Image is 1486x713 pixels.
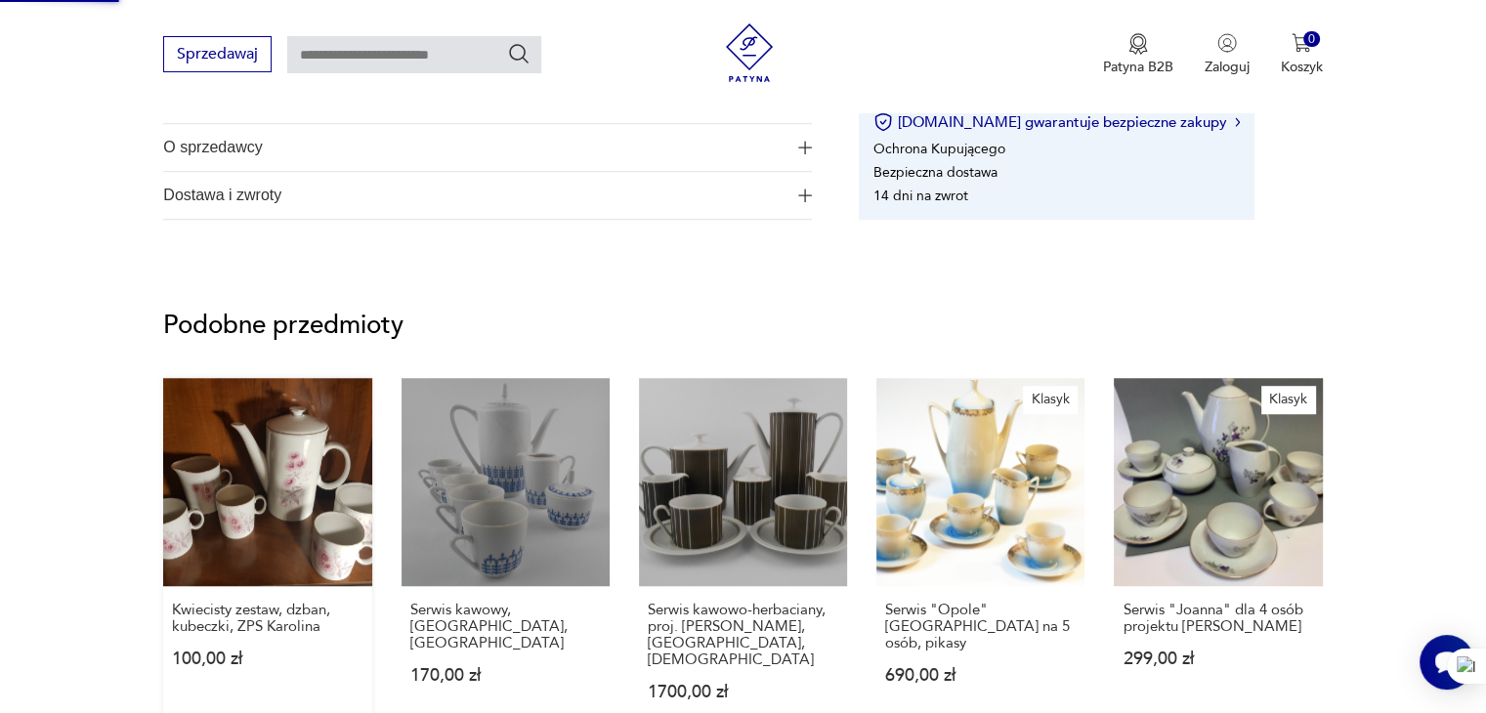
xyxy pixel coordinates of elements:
li: Bezpieczna dostawa [873,163,998,182]
img: Ikona plusa [798,141,812,154]
img: Ikona strzałki w prawo [1235,117,1241,127]
span: O sprzedawcy [163,124,785,171]
img: Ikona medalu [1128,33,1148,55]
button: Ikona plusaO sprzedawcy [163,124,812,171]
p: Serwis "Opole" [GEOGRAPHIC_DATA] na 5 osób, pikasy [885,602,1076,651]
p: Serwis "Joanna" dla 4 osób projektu [PERSON_NAME] [1123,602,1313,635]
img: Ikona koszyka [1292,33,1311,53]
button: Szukaj [507,42,531,65]
li: Ochrona Kupującego [873,140,1005,158]
p: Zaloguj [1205,58,1250,76]
p: Podobne przedmioty [163,314,1322,337]
button: Ikona plusaDostawa i zwroty [163,172,812,219]
button: Patyna B2B [1103,33,1173,76]
img: Ikona plusa [798,189,812,202]
p: Serwis kawowo-herbaciany, proj. [PERSON_NAME], [GEOGRAPHIC_DATA], [DEMOGRAPHIC_DATA] [648,602,838,668]
p: Patyna B2B [1103,58,1173,76]
img: Ikona certyfikatu [873,112,893,132]
p: 690,00 zł [885,667,1076,684]
p: 299,00 zł [1123,650,1313,667]
div: 0 [1303,31,1320,48]
p: 100,00 zł [172,650,362,667]
span: Dostawa i zwroty [163,172,785,219]
button: 0Koszyk [1281,33,1323,76]
img: Patyna - sklep z meblami i dekoracjami vintage [720,23,779,82]
p: 1700,00 zł [648,684,838,700]
li: 14 dni na zwrot [873,187,968,205]
img: Ikonka użytkownika [1217,33,1237,53]
a: Ikona medaluPatyna B2B [1103,33,1173,76]
p: Kwiecisty zestaw, dzban, kubeczki, ZPS Karolina [172,602,362,635]
p: Koszyk [1281,58,1323,76]
a: Sprzedawaj [163,49,272,63]
p: Serwis kawowy, [GEOGRAPHIC_DATA], [GEOGRAPHIC_DATA] [410,602,601,651]
button: Sprzedawaj [163,36,272,72]
iframe: Smartsupp widget button [1420,635,1474,690]
button: [DOMAIN_NAME] gwarantuje bezpieczne zakupy [873,112,1240,132]
button: Zaloguj [1205,33,1250,76]
p: 170,00 zł [410,667,601,684]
